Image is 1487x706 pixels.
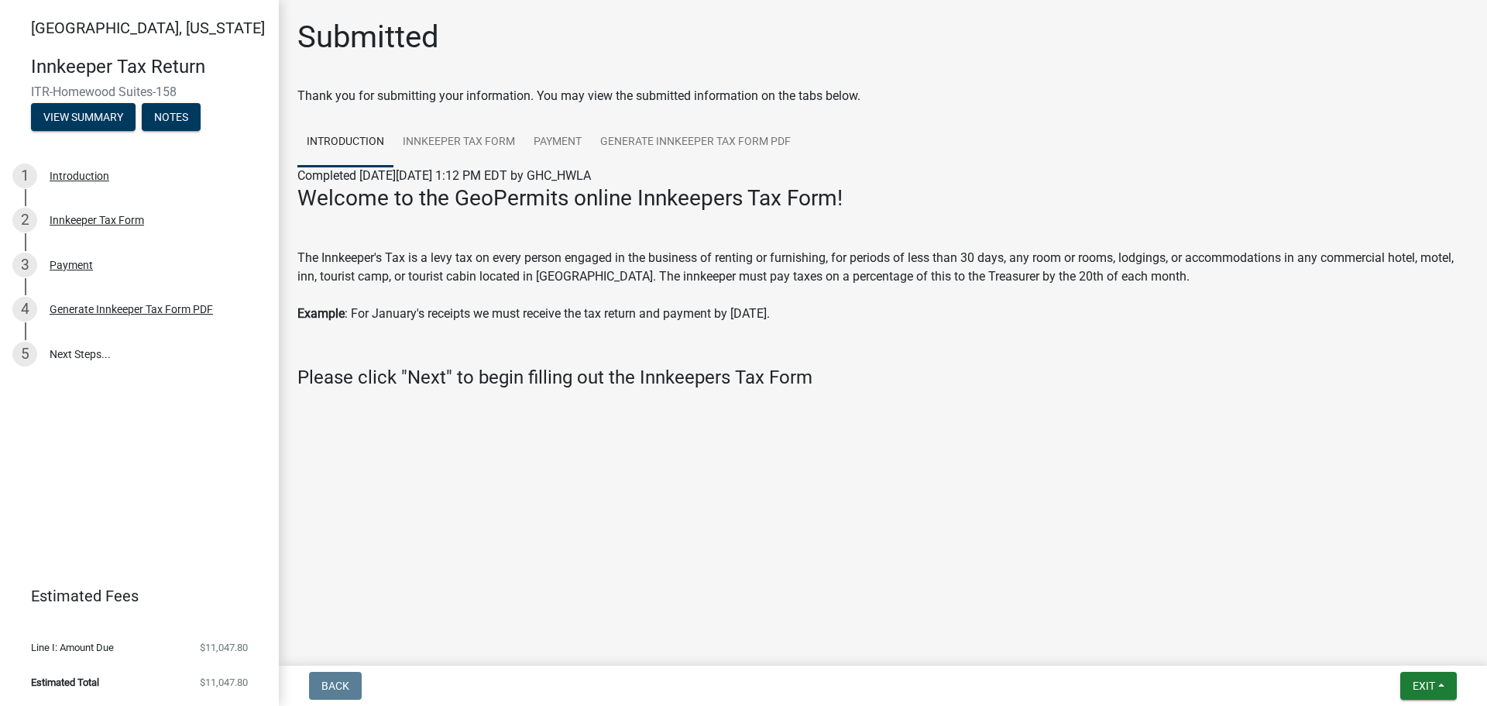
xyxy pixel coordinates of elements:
[297,367,1468,389] h4: Please click "Next" to begin filling out the Innkeepers Tax Form
[297,306,345,321] strong: Example
[297,19,439,56] h1: Submitted
[297,118,393,167] a: Introduction
[50,215,144,226] div: Innkeeper Tax Form
[297,168,591,183] span: Completed [DATE][DATE] 1:12 PM EDT by GHC_HWLA
[12,342,37,367] div: 5
[297,185,1468,212] h3: Welcome to the GeoPermits online Innkeepers Tax Form!
[591,118,800,167] a: Generate Innkeeper Tax Form PDF
[31,642,114,653] span: Line I: Amount Due
[1400,672,1457,700] button: Exit
[200,642,248,653] span: $11,047.80
[524,118,591,167] a: Payment
[31,19,265,37] span: [GEOGRAPHIC_DATA], [US_STATE]
[12,208,37,232] div: 2
[321,680,349,692] span: Back
[31,112,136,124] wm-modal-confirm: Summary
[142,103,201,131] button: Notes
[297,249,1468,323] p: The Innkeeper's Tax is a levy tax on every person engaged in the business of renting or furnishin...
[31,84,248,99] span: ITR-Homewood Suites-158
[50,304,213,315] div: Generate Innkeeper Tax Form PDF
[309,672,362,700] button: Back
[393,118,524,167] a: Innkeeper Tax Form
[50,170,109,181] div: Introduction
[12,253,37,277] div: 3
[12,580,254,611] a: Estimated Fees
[31,677,99,687] span: Estimated Total
[31,103,136,131] button: View Summary
[142,112,201,124] wm-modal-confirm: Notes
[1413,680,1435,692] span: Exit
[297,87,1468,105] div: Thank you for submitting your information. You may view the submitted information on the tabs below.
[50,260,93,270] div: Payment
[12,164,37,188] div: 1
[31,56,266,78] h4: Innkeeper Tax Return
[12,297,37,322] div: 4
[200,677,248,687] span: $11,047.80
